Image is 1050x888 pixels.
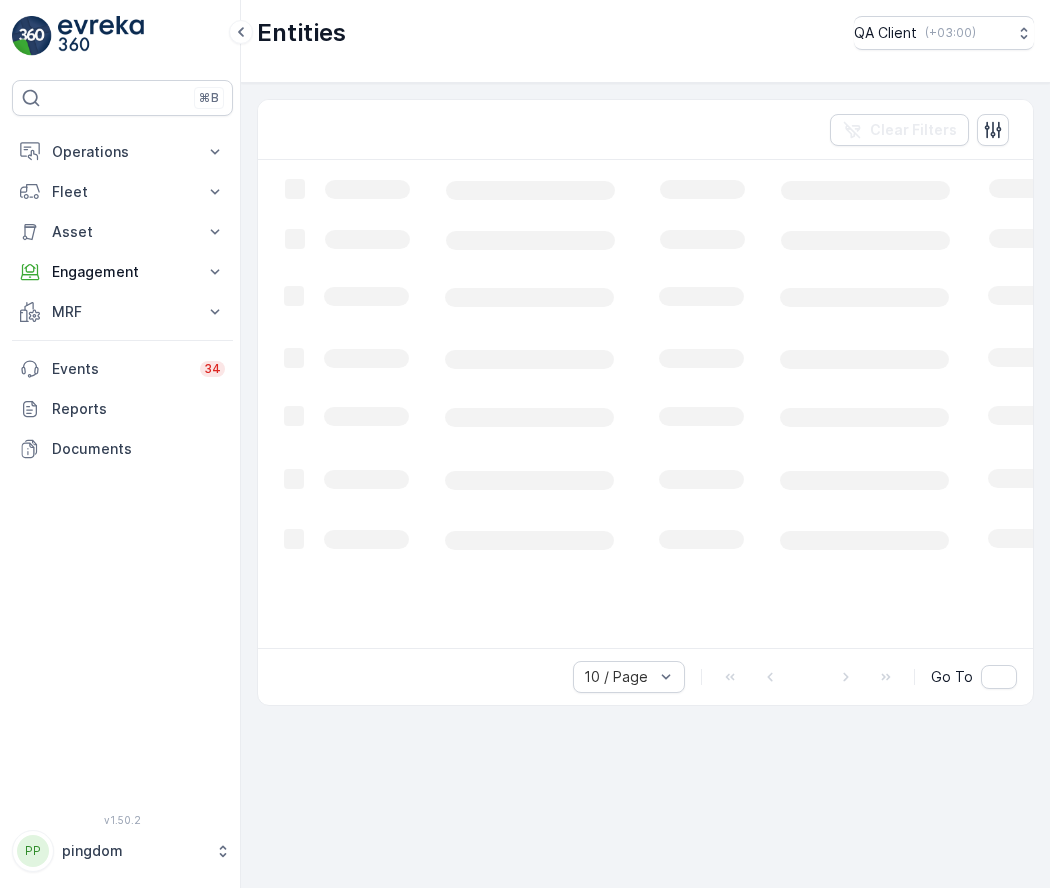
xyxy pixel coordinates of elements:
[52,142,193,162] p: Operations
[199,90,219,106] p: ⌘B
[52,359,188,379] p: Events
[52,182,193,202] p: Fleet
[52,222,193,242] p: Asset
[12,252,233,292] button: Engagement
[257,17,346,49] p: Entities
[12,16,52,56] img: logo
[925,25,976,41] p: ( +03:00 )
[52,262,193,282] p: Engagement
[12,132,233,172] button: Operations
[52,302,193,322] p: MRF
[870,120,957,140] p: Clear Filters
[12,349,233,389] a: Events34
[12,172,233,212] button: Fleet
[62,841,205,861] p: pingdom
[830,114,969,146] button: Clear Filters
[12,814,233,826] span: v 1.50.2
[854,23,917,43] p: QA Client
[854,16,1034,50] button: QA Client(+03:00)
[52,399,225,419] p: Reports
[12,292,233,332] button: MRF
[52,439,225,459] p: Documents
[12,212,233,252] button: Asset
[12,830,233,872] button: PPpingdom
[204,361,221,377] p: 34
[931,667,973,687] span: Go To
[17,835,49,867] div: PP
[12,389,233,429] a: Reports
[58,16,144,56] img: logo_light-DOdMpM7g.png
[12,429,233,469] a: Documents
